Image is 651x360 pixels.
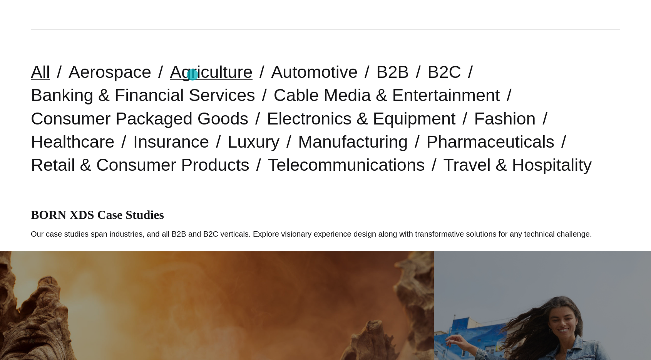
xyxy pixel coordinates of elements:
a: Travel & Hospitality [443,155,592,175]
a: Insurance [133,132,209,151]
a: Consumer Packaged Goods [31,109,248,128]
a: B2B [376,62,409,82]
a: Luxury [228,132,279,151]
a: Aerospace [69,62,151,82]
a: Retail & Consumer Products [31,155,249,175]
a: Fashion [474,109,536,128]
a: Automotive [271,62,358,82]
p: Our case studies span industries, and all B2B and B2C verticals. Explore visionary experience des... [31,228,620,240]
a: Telecommunications [268,155,425,175]
a: Pharmaceuticals [427,132,555,151]
a: Healthcare [31,132,115,151]
a: All [31,62,50,82]
a: Cable Media & Entertainment [274,85,500,105]
a: Electronics & Equipment [267,109,455,128]
h1: BORN XDS Case Studies [31,208,620,222]
a: Banking & Financial Services [31,85,255,105]
a: B2C [427,62,461,82]
a: Agriculture [170,62,253,82]
a: Manufacturing [298,132,408,151]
